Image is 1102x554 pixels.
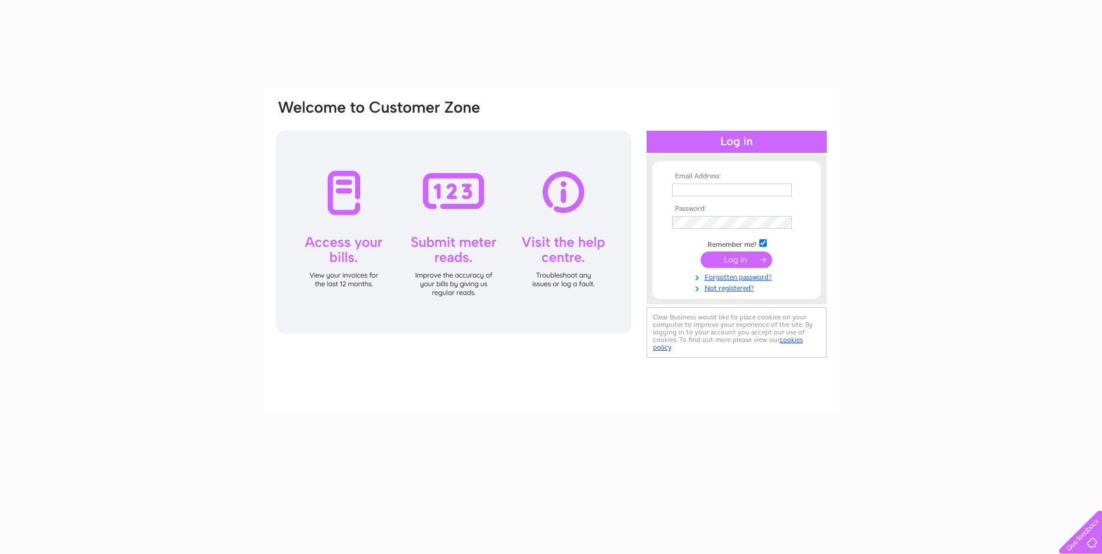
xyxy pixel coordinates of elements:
[672,271,804,282] a: Forgotten password?
[669,205,804,213] th: Password:
[701,251,772,268] input: Submit
[669,238,804,249] td: Remember me?
[672,282,804,293] a: Not registered?
[647,307,827,358] div: Clear Business would like to place cookies on your computer to improve your experience of the sit...
[669,172,804,181] th: Email Address:
[653,336,803,351] a: cookies policy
